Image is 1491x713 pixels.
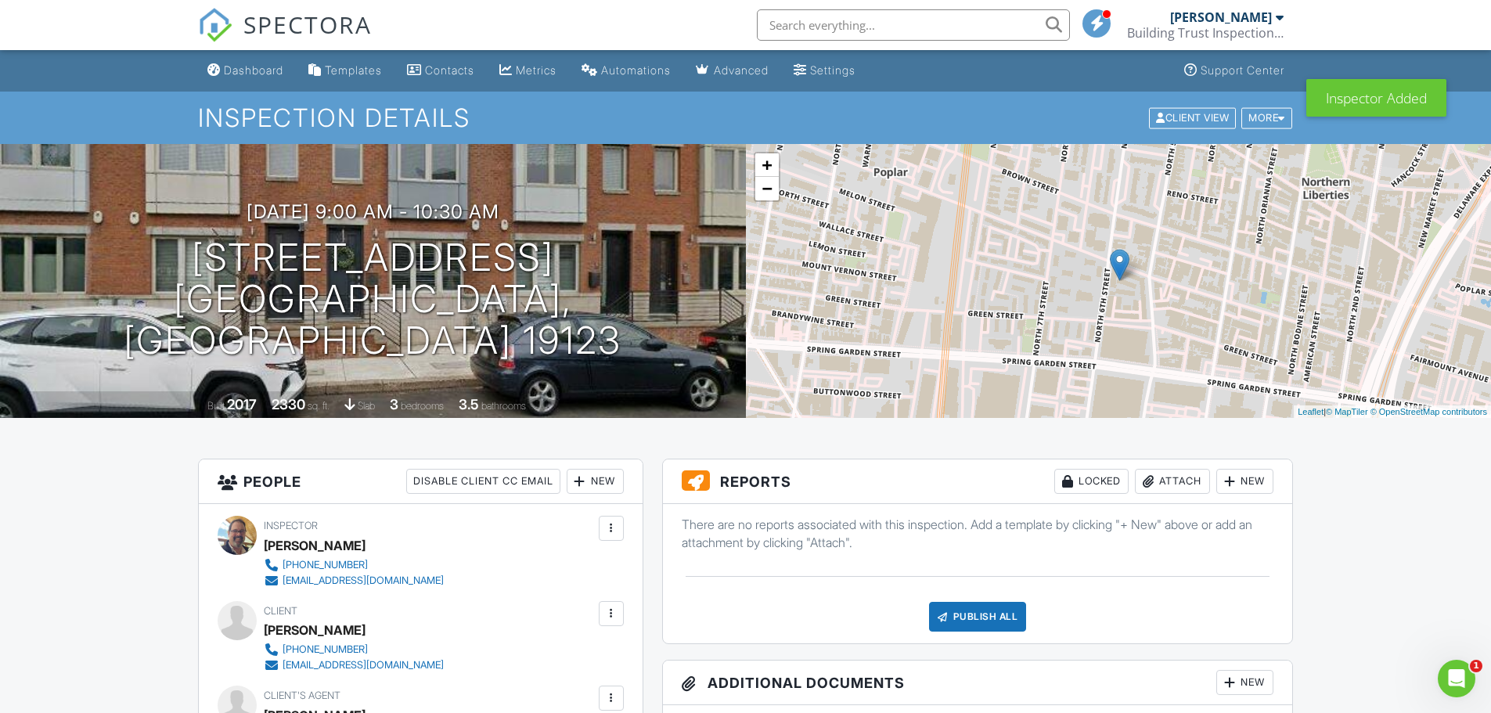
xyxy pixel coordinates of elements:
div: Building Trust Inspections, LLC [1127,25,1284,41]
div: New [1216,670,1273,695]
div: Inspector Added [1306,79,1446,117]
span: Client [264,605,297,617]
iframe: Intercom live chat [1438,660,1475,697]
div: Metrics [516,63,556,77]
a: [EMAIL_ADDRESS][DOMAIN_NAME] [264,657,444,673]
div: [PHONE_NUMBER] [283,559,368,571]
div: New [1216,469,1273,494]
div: Automations [601,63,671,77]
a: [PHONE_NUMBER] [264,557,444,573]
img: The Best Home Inspection Software - Spectora [198,8,232,42]
a: Contacts [401,56,481,85]
div: 2330 [272,396,305,412]
span: 1 [1470,660,1482,672]
h1: [STREET_ADDRESS] [GEOGRAPHIC_DATA], [GEOGRAPHIC_DATA] 19123 [25,237,721,361]
div: 3.5 [459,396,479,412]
h3: Additional Documents [663,661,1293,705]
a: © OpenStreetMap contributors [1370,407,1487,416]
div: 2017 [227,396,257,412]
div: Advanced [714,63,769,77]
a: Automations (Basic) [575,56,677,85]
h3: People [199,459,643,504]
span: Client's Agent [264,690,340,701]
div: Disable Client CC Email [406,469,560,494]
a: Metrics [493,56,563,85]
div: Settings [810,63,855,77]
div: [EMAIL_ADDRESS][DOMAIN_NAME] [283,659,444,672]
a: Advanced [690,56,775,85]
span: sq. ft. [308,400,330,412]
a: © MapTiler [1326,407,1368,416]
div: [PERSON_NAME] [264,534,366,557]
a: [PHONE_NUMBER] [264,642,444,657]
div: 3 [390,396,398,412]
span: Inspector [264,520,318,531]
div: Templates [325,63,382,77]
a: [EMAIL_ADDRESS][DOMAIN_NAME] [264,573,444,589]
input: Search everything... [757,9,1070,41]
span: bedrooms [401,400,444,412]
a: Support Center [1178,56,1291,85]
a: Settings [787,56,862,85]
div: [PERSON_NAME] [1170,9,1272,25]
span: slab [358,400,375,412]
h1: Inspection Details [198,104,1294,131]
h3: [DATE] 9:00 am - 10:30 am [247,201,499,222]
div: [PERSON_NAME] [264,618,366,642]
div: | [1294,405,1491,419]
span: Built [207,400,225,412]
p: There are no reports associated with this inspection. Add a template by clicking "+ New" above or... [682,516,1274,551]
a: Zoom in [755,153,779,177]
a: Templates [302,56,388,85]
div: Locked [1054,469,1129,494]
a: Client View [1147,111,1240,123]
a: Zoom out [755,177,779,200]
a: Dashboard [201,56,290,85]
div: Dashboard [224,63,283,77]
div: Attach [1135,469,1210,494]
div: Publish All [929,602,1027,632]
div: More [1241,107,1292,128]
div: Support Center [1201,63,1284,77]
a: SPECTORA [198,21,372,54]
div: [PHONE_NUMBER] [283,643,368,656]
span: SPECTORA [243,8,372,41]
div: [EMAIL_ADDRESS][DOMAIN_NAME] [283,574,444,587]
a: Leaflet [1298,407,1324,416]
h3: Reports [663,459,1293,504]
div: New [567,469,624,494]
span: bathrooms [481,400,526,412]
div: Contacts [425,63,474,77]
div: Client View [1149,107,1236,128]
